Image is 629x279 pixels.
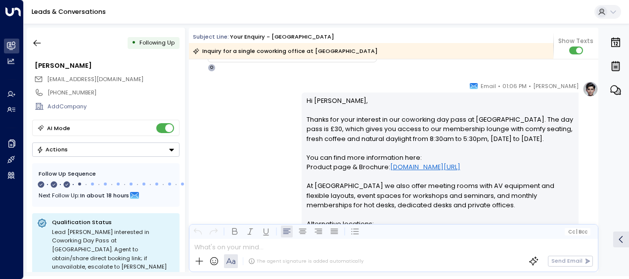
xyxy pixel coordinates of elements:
span: Following Up [139,39,175,46]
div: AI Mode [47,123,70,133]
span: | [576,229,578,234]
div: Actions [37,146,68,153]
div: Your enquiry - [GEOGRAPHIC_DATA] [230,33,334,41]
span: javiyan@protonmail.com [47,75,143,84]
button: Cc|Bcc [565,228,590,235]
span: • [498,81,500,91]
span: Show Texts [558,37,593,46]
span: 01:06 PM [502,81,527,91]
button: Redo [208,226,220,237]
div: Inquiry for a single coworking office at [GEOGRAPHIC_DATA] [193,46,378,56]
span: • [529,81,531,91]
div: O [208,64,216,72]
button: Actions [32,142,180,157]
p: Qualification Status [52,218,175,226]
div: Follow Up Sequence [39,170,173,178]
div: AddCompany [47,102,179,111]
div: The agent signature is added automatically [248,258,363,265]
div: • [132,36,136,50]
div: Button group with a nested menu [32,142,180,157]
img: profile-logo.png [583,81,598,97]
div: [PHONE_NUMBER] [47,89,179,97]
span: Subject Line: [193,33,229,41]
a: [DOMAIN_NAME][URL] [390,162,460,172]
span: [PERSON_NAME] [533,81,579,91]
button: Undo [192,226,204,237]
span: [EMAIL_ADDRESS][DOMAIN_NAME] [47,75,143,83]
div: [PERSON_NAME] [35,61,179,70]
span: Cc Bcc [568,229,587,234]
span: Email [481,81,496,91]
a: Leads & Conversations [32,7,106,16]
span: In about 18 hours [80,190,129,201]
div: Next Follow Up: [39,190,173,201]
